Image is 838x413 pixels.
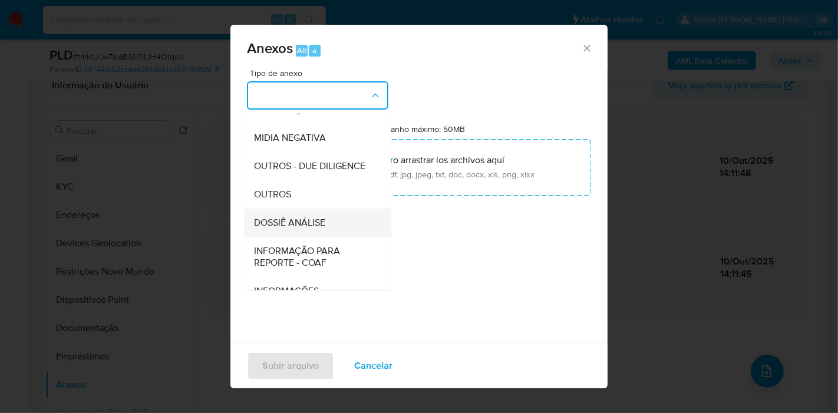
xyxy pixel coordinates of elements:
button: Cerrar [581,42,592,53]
span: a [312,45,316,56]
span: INFORMAÇÕES SOCIETÁRIAS [254,285,374,309]
button: Cancelar [339,352,408,380]
span: INFORMAÇÃO PARA REPORTE - COAF [254,245,374,269]
label: Tamanho máximo: 50MB [377,124,466,134]
span: Anexos [247,38,293,58]
span: OUTROS - DUE DILIGENCE [254,160,365,172]
span: Tipo de anexo [250,69,391,77]
span: Alt [297,45,306,56]
span: MIDIA NEGATIVA [254,132,326,144]
span: Cancelar [354,353,392,379]
span: OUTROS [254,189,291,200]
span: INFORMAÇÃO SCREENING [254,104,367,115]
span: DOSSIÊ ANÁLISE [254,217,325,229]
